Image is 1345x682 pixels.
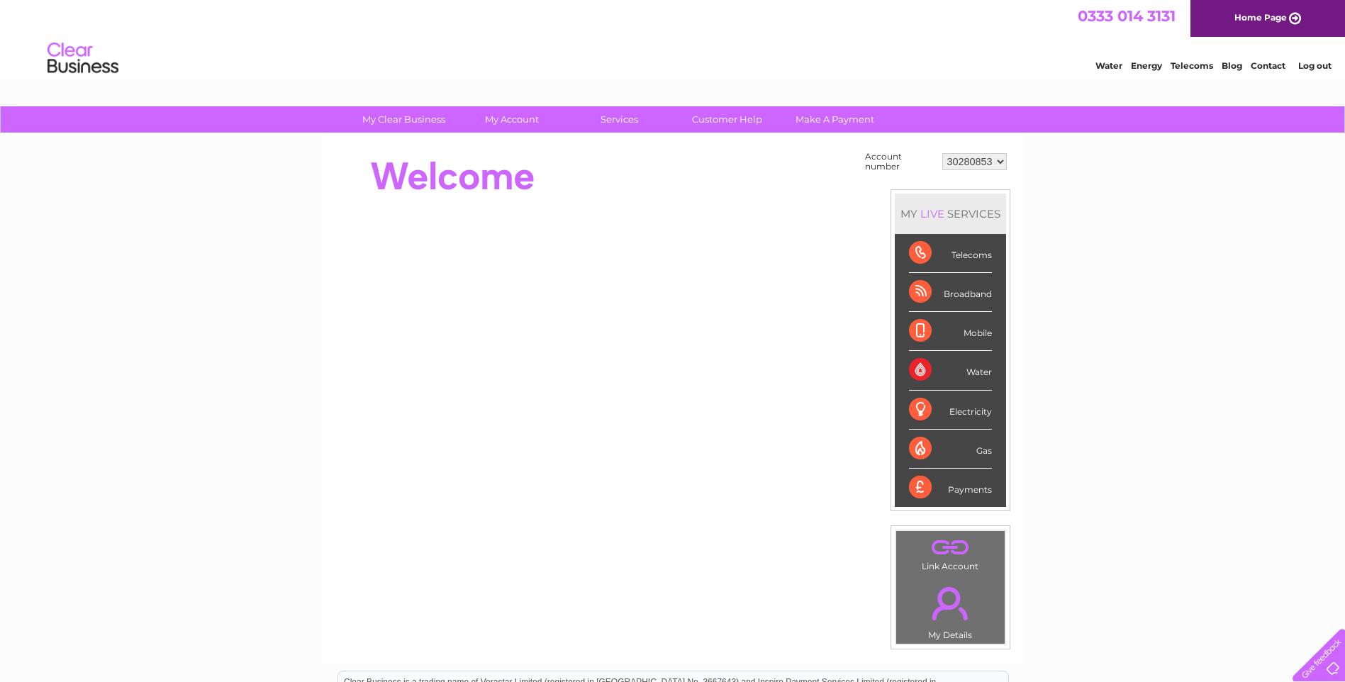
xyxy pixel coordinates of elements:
[900,535,1001,559] a: .
[909,391,992,430] div: Electricity
[47,37,119,80] img: logo.png
[1222,60,1242,71] a: Blog
[909,351,992,390] div: Water
[453,106,570,133] a: My Account
[1171,60,1213,71] a: Telecoms
[861,148,939,175] td: Account number
[669,106,786,133] a: Customer Help
[909,469,992,507] div: Payments
[895,575,1005,644] td: My Details
[1298,60,1332,71] a: Log out
[345,106,462,133] a: My Clear Business
[909,430,992,469] div: Gas
[1078,7,1176,25] a: 0333 014 3131
[1131,60,1162,71] a: Energy
[895,530,1005,575] td: Link Account
[900,578,1001,628] a: .
[1095,60,1122,71] a: Water
[776,106,893,133] a: Make A Payment
[909,312,992,351] div: Mobile
[895,194,1006,234] div: MY SERVICES
[917,207,947,220] div: LIVE
[338,8,1008,69] div: Clear Business is a trading name of Verastar Limited (registered in [GEOGRAPHIC_DATA] No. 3667643...
[561,106,678,133] a: Services
[909,273,992,312] div: Broadband
[909,234,992,273] div: Telecoms
[1251,60,1285,71] a: Contact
